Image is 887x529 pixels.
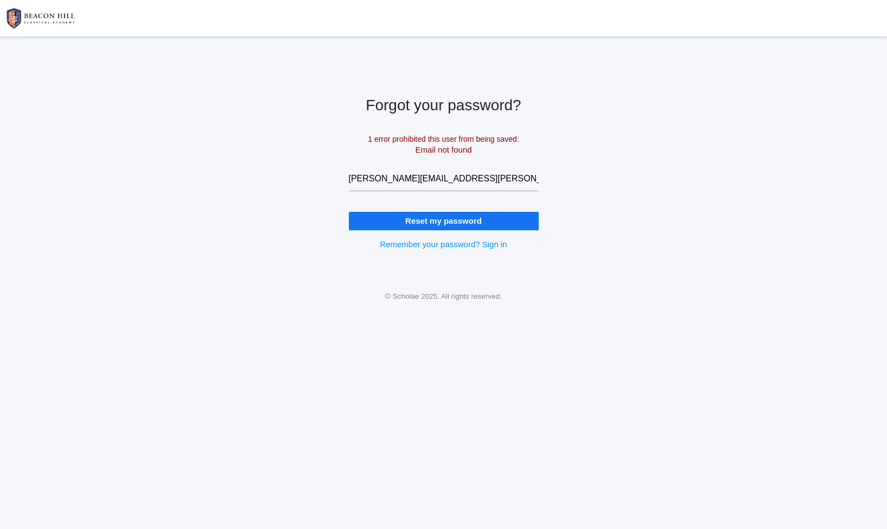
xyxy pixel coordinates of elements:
[349,135,539,143] h2: 1 error prohibited this user from being saved:
[380,240,507,249] a: Remember your password? Sign in
[349,167,539,191] input: Email address
[349,212,539,230] input: Reset my password
[349,144,539,156] li: Email not found
[349,97,539,114] h2: Forgot your password?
